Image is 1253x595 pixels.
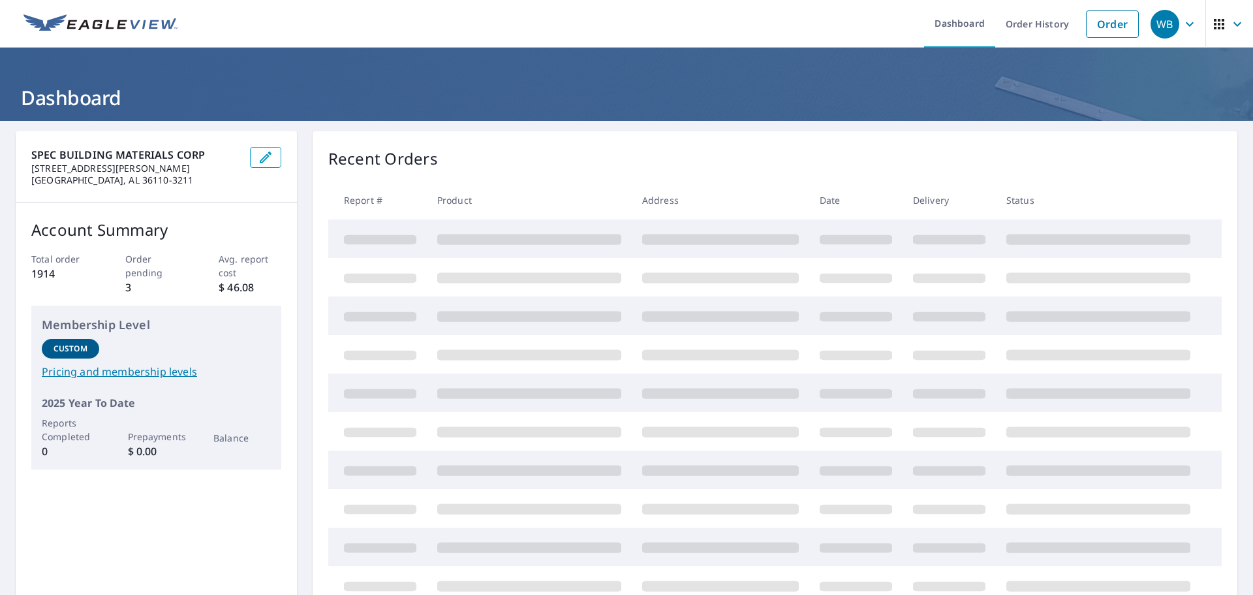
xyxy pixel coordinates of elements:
[42,416,99,443] p: Reports Completed
[42,443,99,459] p: 0
[128,430,185,443] p: Prepayments
[31,218,281,242] p: Account Summary
[54,343,87,355] p: Custom
[16,84,1237,111] h1: Dashboard
[632,181,809,219] th: Address
[1151,10,1179,39] div: WB
[31,163,240,174] p: [STREET_ADDRESS][PERSON_NAME]
[23,14,178,34] img: EV Logo
[903,181,996,219] th: Delivery
[31,266,94,281] p: 1914
[328,181,427,219] th: Report #
[213,431,271,445] p: Balance
[328,147,438,170] p: Recent Orders
[427,181,632,219] th: Product
[219,252,281,280] p: Avg. report cost
[31,252,94,266] p: Total order
[42,395,271,411] p: 2025 Year To Date
[125,252,188,280] p: Order pending
[809,181,903,219] th: Date
[31,147,240,163] p: SPEC BUILDING MATERIALS CORP
[42,316,271,334] p: Membership Level
[42,364,271,379] a: Pricing and membership levels
[219,280,281,295] p: $ 46.08
[125,280,188,295] p: 3
[1086,10,1139,38] a: Order
[128,443,185,459] p: $ 0.00
[31,174,240,186] p: [GEOGRAPHIC_DATA], AL 36110-3211
[996,181,1201,219] th: Status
